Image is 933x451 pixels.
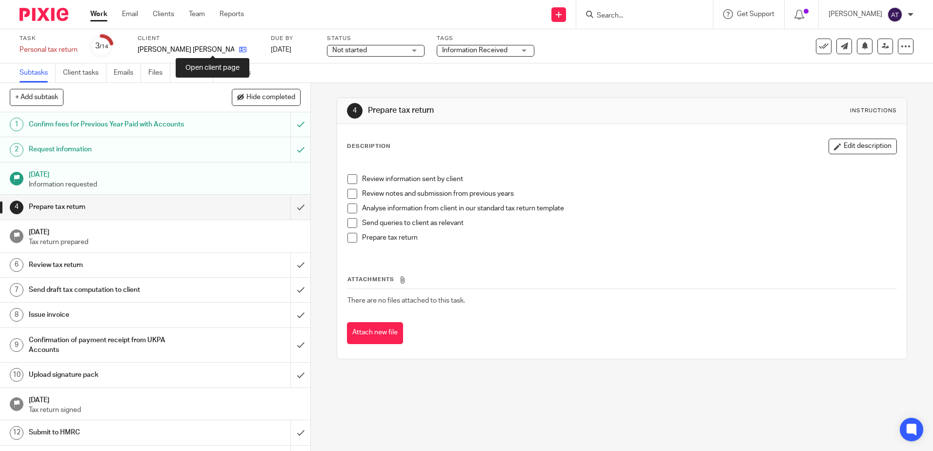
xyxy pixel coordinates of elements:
[271,35,315,42] label: Due by
[100,44,108,49] small: /14
[29,225,301,237] h1: [DATE]
[327,35,425,42] label: Status
[347,143,390,150] p: Description
[10,201,23,214] div: 4
[10,143,23,157] div: 2
[10,118,23,131] div: 1
[442,47,507,54] span: Information Received
[10,368,23,382] div: 10
[138,35,259,42] label: Client
[63,63,106,82] a: Client tasks
[29,393,301,405] h1: [DATE]
[887,7,903,22] img: svg%3E
[362,218,896,228] p: Send queries to client as relevant
[271,46,291,53] span: [DATE]
[347,103,363,119] div: 4
[29,425,197,440] h1: Submit to HMRC
[362,189,896,199] p: Review notes and submission from previous years
[29,117,197,132] h1: Confirm fees for Previous Year Paid with Accounts
[347,297,465,304] span: There are no files attached to this task.
[29,368,197,382] h1: Upload signature pack
[220,9,244,19] a: Reports
[29,237,301,247] p: Tax return prepared
[829,9,882,19] p: [PERSON_NAME]
[29,200,197,214] h1: Prepare tax return
[148,63,170,82] a: Files
[850,107,897,115] div: Instructions
[10,308,23,322] div: 8
[29,180,301,189] p: Information requested
[368,105,643,116] h1: Prepare tax return
[10,338,23,352] div: 9
[362,174,896,184] p: Review information sent by client
[138,45,234,55] p: [PERSON_NAME] [PERSON_NAME]
[29,142,197,157] h1: Request information
[332,47,367,54] span: Not started
[114,63,141,82] a: Emails
[362,233,896,243] p: Prepare tax return
[596,12,684,20] input: Search
[347,322,403,344] button: Attach new file
[362,204,896,213] p: Analyse information from client in our standard tax return template
[153,9,174,19] a: Clients
[122,9,138,19] a: Email
[189,9,205,19] a: Team
[829,139,897,154] button: Edit description
[29,405,301,415] p: Tax return signed
[737,11,774,18] span: Get Support
[20,35,78,42] label: Task
[20,8,68,21] img: Pixie
[10,426,23,440] div: 12
[347,277,394,282] span: Attachments
[10,283,23,297] div: 7
[20,63,56,82] a: Subtasks
[221,63,258,82] a: Audit logs
[95,41,108,52] div: 3
[20,45,78,55] div: Personal tax return
[29,333,197,358] h1: Confirmation of payment receipt from UKPA Accounts
[29,167,301,180] h1: [DATE]
[90,9,107,19] a: Work
[437,35,534,42] label: Tags
[232,89,301,105] button: Hide completed
[29,283,197,297] h1: Send draft tax computation to client
[178,63,213,82] a: Notes (0)
[246,94,295,102] span: Hide completed
[29,307,197,322] h1: Issue invoice
[10,89,63,105] button: + Add subtask
[29,258,197,272] h1: Review tax return
[10,258,23,272] div: 6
